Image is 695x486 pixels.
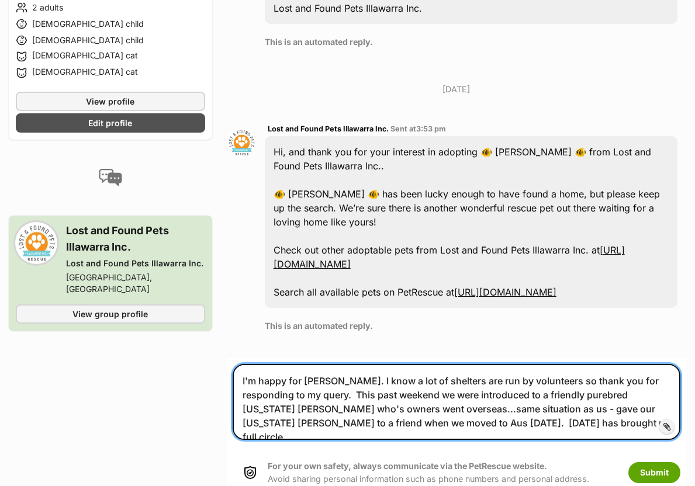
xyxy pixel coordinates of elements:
[265,136,677,308] div: Hi, and thank you for your interest in adopting 🐠 [PERSON_NAME] 🐠 from Lost and Found Pets Illawa...
[268,460,589,485] p: Avoid sharing personal information such as phone numbers and personal address.
[16,50,205,64] li: [DEMOGRAPHIC_DATA] cat
[16,1,205,15] li: 2 adults
[16,66,205,80] li: [DEMOGRAPHIC_DATA] cat
[99,169,122,186] img: conversation-icon-4a6f8262b818ee0b60e3300018af0b2d0b884aa5de6e9bcb8d3d4eeb1a70a7c4.svg
[628,462,680,483] button: Submit
[16,113,205,133] a: Edit profile
[390,124,446,133] span: Sent at
[88,117,132,129] span: Edit profile
[86,95,134,107] span: View profile
[16,92,205,111] a: View profile
[454,286,556,298] a: [URL][DOMAIN_NAME]
[16,223,57,263] img: Lost and Found Pets Illawarra Inc. profile pic
[268,461,547,471] strong: For your own safety, always communicate via the PetRescue website.
[268,124,389,133] span: Lost and Found Pets Illawarra Inc.
[265,36,677,48] p: This is an automated reply.
[66,223,205,255] h3: Lost and Found Pets Illawarra Inc.
[16,17,205,31] li: [DEMOGRAPHIC_DATA] child
[16,33,205,47] li: [DEMOGRAPHIC_DATA] child
[416,124,446,133] span: 3:53 pm
[66,258,205,269] div: Lost and Found Pets Illawarra Inc.
[227,128,256,157] img: Lost and Found Pets Illawarra Inc. profile pic
[265,320,677,332] p: This is an automated reply.
[72,308,148,320] span: View group profile
[16,304,205,324] a: View group profile
[66,272,205,295] div: [GEOGRAPHIC_DATA], [GEOGRAPHIC_DATA]
[227,83,686,95] p: [DATE]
